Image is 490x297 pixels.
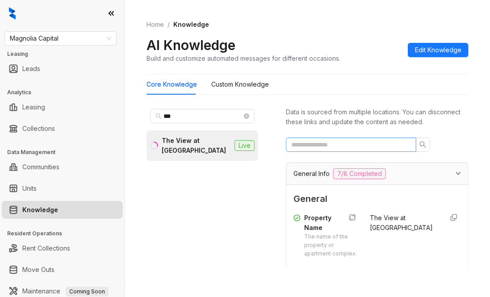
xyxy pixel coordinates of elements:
[22,120,55,138] a: Collections
[408,43,469,57] button: Edit Knowledge
[66,287,109,297] span: Coming Soon
[415,45,461,55] span: Edit Knowledge
[293,169,330,179] span: General Info
[7,230,125,238] h3: Resident Operations
[7,148,125,156] h3: Data Management
[22,180,37,197] a: Units
[370,214,433,231] span: The View at [GEOGRAPHIC_DATA]
[235,140,255,151] span: Live
[7,50,125,58] h3: Leasing
[2,180,123,197] li: Units
[168,20,170,29] li: /
[2,60,123,78] li: Leads
[145,20,166,29] a: Home
[147,54,340,63] div: Build and customize automated messages for different occasions.
[9,7,16,20] img: logo
[244,113,249,119] span: close-circle
[22,98,45,116] a: Leasing
[2,120,123,138] li: Collections
[22,201,58,219] a: Knowledge
[2,98,123,116] li: Leasing
[456,171,461,176] span: expanded
[173,21,209,28] span: Knowledge
[286,163,468,184] div: General Info7/8 Completed
[2,261,123,279] li: Move Outs
[7,88,125,96] h3: Analytics
[286,107,469,127] div: Data is sourced from multiple locations. You can disconnect these links and update the content as...
[304,233,360,258] div: The name of the property or apartment complex.
[22,158,59,176] a: Communities
[2,201,123,219] li: Knowledge
[419,141,427,148] span: search
[162,136,231,155] div: The View at [GEOGRAPHIC_DATA]
[293,192,461,206] span: General
[22,239,70,257] a: Rent Collections
[155,113,162,119] span: search
[333,168,386,179] span: 7/8 Completed
[22,261,54,279] a: Move Outs
[147,79,197,89] div: Core Knowledge
[211,79,269,89] div: Custom Knowledge
[304,213,360,233] div: Property Name
[147,37,235,54] h2: AI Knowledge
[10,32,111,45] span: Magnolia Capital
[2,239,123,257] li: Rent Collections
[22,60,40,78] a: Leads
[2,158,123,176] li: Communities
